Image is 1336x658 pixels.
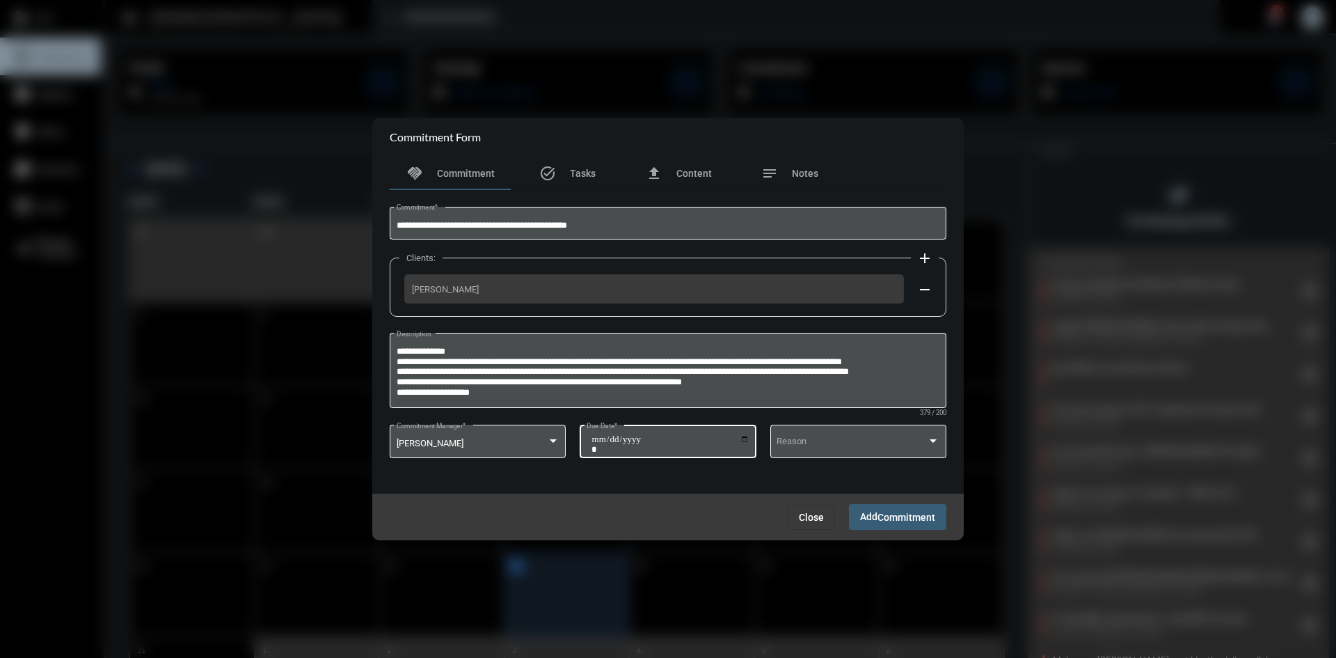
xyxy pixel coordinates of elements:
span: Add [860,511,935,522]
span: Notes [792,168,818,179]
span: [PERSON_NAME] [397,438,463,448]
mat-icon: file_upload [646,165,662,182]
mat-icon: handshake [406,165,423,182]
button: Close [788,505,835,530]
mat-icon: task_alt [539,165,556,182]
button: AddCommitment [849,504,946,530]
mat-hint: 379 / 200 [920,409,946,417]
span: Commitment [877,512,935,523]
mat-icon: remove [916,281,933,298]
span: Tasks [570,168,596,179]
span: Close [799,512,824,523]
h2: Commitment Form [390,130,481,143]
span: [PERSON_NAME] [412,284,896,295]
mat-icon: add [916,250,933,267]
label: Clients: [399,253,443,263]
span: Commitment [437,168,495,179]
span: Content [676,168,712,179]
mat-icon: notes [761,165,778,182]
